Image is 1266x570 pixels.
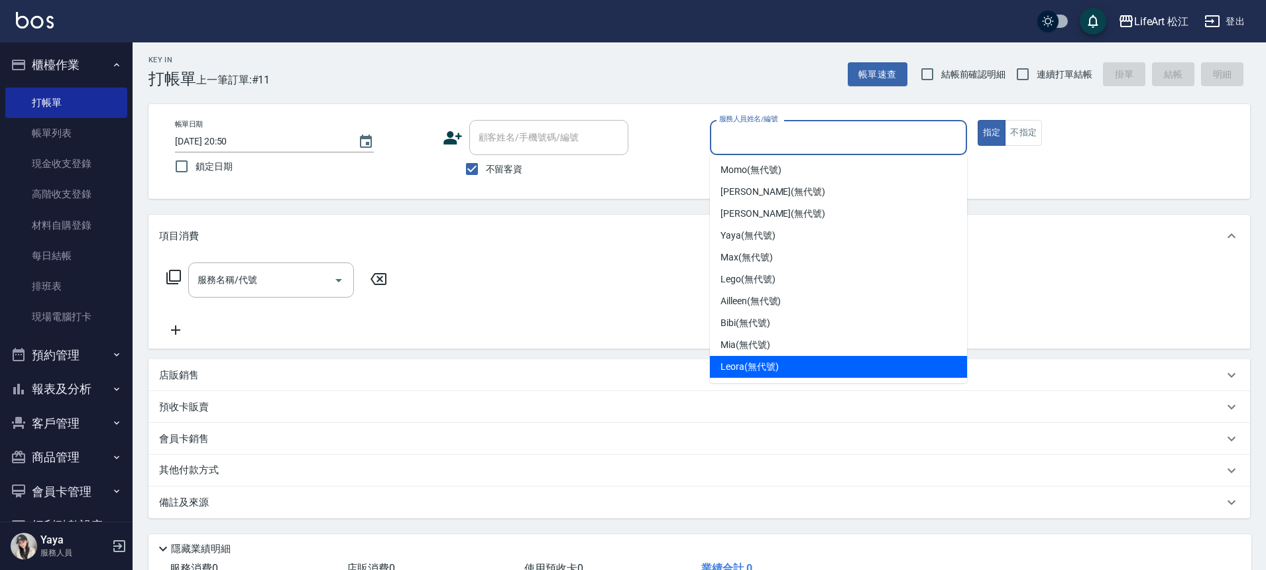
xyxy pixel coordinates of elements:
div: 店販銷售 [148,359,1250,391]
span: Lego (無代號) [720,272,776,286]
span: [PERSON_NAME] (無代號) [720,185,825,199]
a: 打帳單 [5,87,127,118]
button: 不指定 [1005,120,1042,146]
button: 報表及分析 [5,372,127,406]
span: [PERSON_NAME] (無代號) [720,207,825,221]
span: 不留客資 [486,162,523,176]
div: LifeArt 松江 [1134,13,1189,30]
button: 登出 [1199,9,1250,34]
span: 上一筆訂單:#11 [196,72,270,88]
button: 預約管理 [5,338,127,372]
p: 項目消費 [159,229,199,243]
button: 帳單速查 [848,62,907,87]
a: 排班表 [5,271,127,302]
span: Leora (無代號) [720,360,779,374]
h3: 打帳單 [148,70,196,88]
h2: Key In [148,56,196,64]
button: Open [328,270,349,291]
a: 材料自購登錄 [5,210,127,241]
label: 帳單日期 [175,119,203,129]
span: 鎖定日期 [196,160,233,174]
label: 服務人員姓名/編號 [719,114,777,124]
p: 備註及來源 [159,496,209,510]
button: Choose date, selected date is 2025-10-08 [350,126,382,158]
div: 項目消費 [148,215,1250,257]
a: 現場電腦打卡 [5,302,127,332]
span: Momo (無代號) [720,163,781,177]
button: 櫃檯作業 [5,48,127,82]
button: 指定 [978,120,1006,146]
span: Bibi (無代號) [720,316,770,330]
div: 其他付款方式 [148,455,1250,486]
button: save [1080,8,1106,34]
p: 隱藏業績明細 [171,542,231,556]
span: Max (無代號) [720,251,773,264]
img: Person [11,533,37,559]
input: YYYY/MM/DD hh:mm [175,131,345,152]
div: 預收卡販賣 [148,391,1250,423]
span: Ailleen (無代號) [720,294,781,308]
button: 商品管理 [5,440,127,475]
p: 其他付款方式 [159,463,225,478]
span: 連續打單結帳 [1037,68,1092,82]
div: 備註及來源 [148,486,1250,518]
div: 會員卡銷售 [148,423,1250,455]
a: 現金收支登錄 [5,148,127,179]
span: Yaya (無代號) [720,229,776,243]
span: Mia (無代號) [720,338,770,352]
button: 會員卡管理 [5,475,127,509]
span: 結帳前確認明細 [941,68,1006,82]
a: 高階收支登錄 [5,179,127,209]
h5: Yaya [40,534,108,547]
button: 客戶管理 [5,406,127,441]
p: 店販銷售 [159,369,199,382]
a: 每日結帳 [5,241,127,271]
button: 紅利點數設定 [5,508,127,543]
p: 預收卡販賣 [159,400,209,414]
button: LifeArt 松江 [1113,8,1194,35]
img: Logo [16,12,54,28]
p: 服務人員 [40,547,108,559]
a: 帳單列表 [5,118,127,148]
p: 會員卡銷售 [159,432,209,446]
